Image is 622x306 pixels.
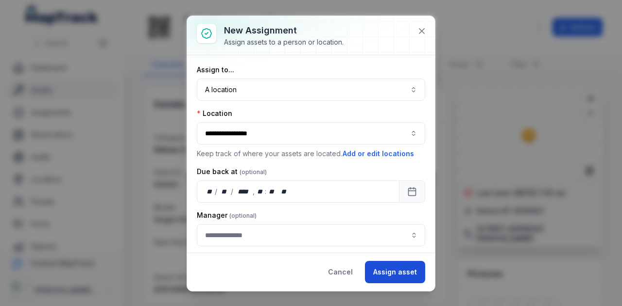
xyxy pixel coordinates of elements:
[399,180,425,203] button: Calendar
[215,187,218,196] div: /
[197,65,234,75] label: Assign to...
[197,148,425,159] p: Keep track of where your assets are located.
[279,187,290,196] div: am/pm,
[197,210,257,220] label: Manager
[231,187,234,196] div: /
[224,24,344,37] h3: New assignment
[197,79,425,101] button: A location
[265,187,267,196] div: :
[197,224,425,246] input: assignment-add:cf[907ad3fd-eed4-49d8-ad84-d22efbadc5a5]-label
[218,187,231,196] div: month,
[342,148,415,159] button: Add or edit locations
[197,109,232,118] label: Location
[205,187,215,196] div: day,
[234,187,252,196] div: year,
[365,261,425,283] button: Assign asset
[197,167,267,177] label: Due back at
[267,187,277,196] div: minute,
[320,261,361,283] button: Cancel
[256,187,265,196] div: hour,
[224,37,344,47] div: Assign assets to a person or location.
[253,187,256,196] div: ,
